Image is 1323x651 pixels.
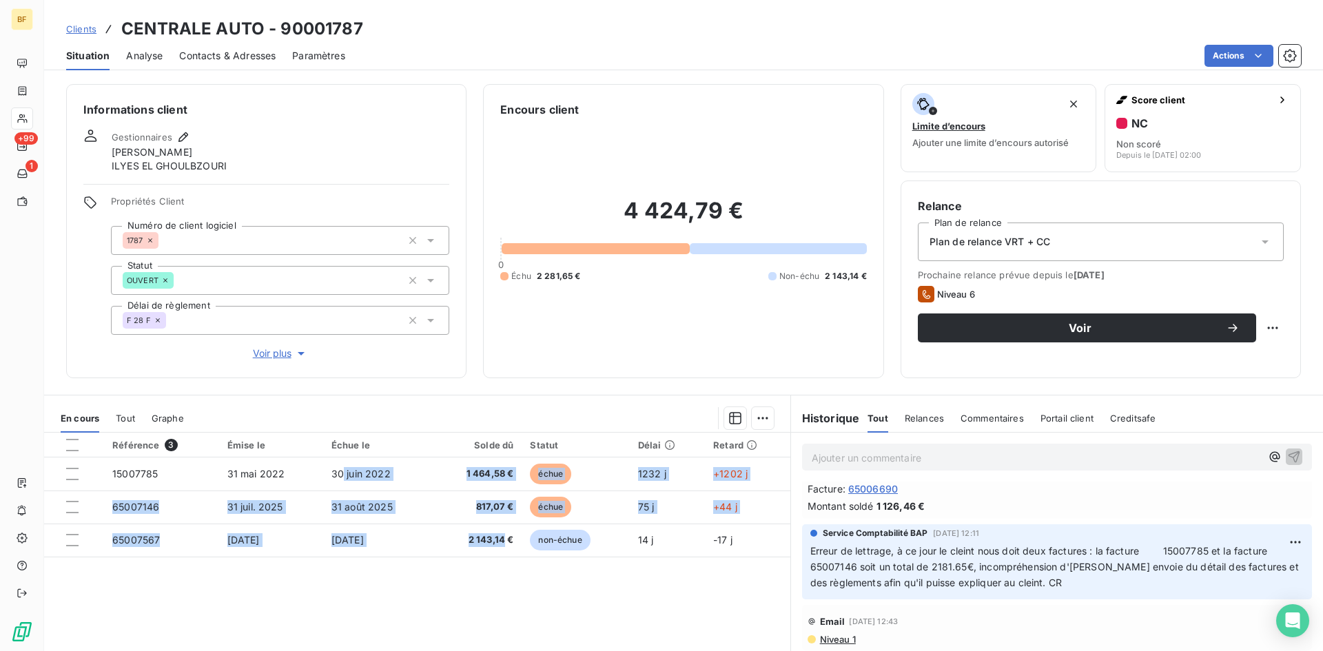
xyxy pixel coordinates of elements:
button: Voir [918,313,1256,342]
span: échue [530,497,571,517]
span: F 28 F [127,316,151,324]
span: 30 juin 2022 [331,468,391,479]
div: Émise le [227,440,315,451]
span: Niveau 1 [819,634,856,645]
span: [DATE] [1074,269,1105,280]
button: Voir plus [111,346,449,361]
span: Tout [116,413,135,424]
span: 1787 [127,236,143,245]
a: Clients [66,22,96,36]
input: Ajouter une valeur [174,274,185,287]
div: Référence [112,439,211,451]
img: Logo LeanPay [11,621,33,643]
span: 31 mai 2022 [227,468,285,479]
span: Score client [1131,94,1271,105]
span: +1202 j [713,468,748,479]
div: Retard [713,440,782,451]
div: Échue le [331,440,424,451]
span: Contacts & Adresses [179,49,276,63]
span: Prochaine relance prévue depuis le [918,269,1284,280]
span: Non-échu [779,270,819,282]
span: En cours [61,413,99,424]
span: 1232 j [638,468,666,479]
span: Clients [66,23,96,34]
span: [DATE] [227,534,260,546]
span: Ajouter une limite d’encours autorisé [912,137,1069,148]
span: Graphe [152,413,184,424]
span: Analyse [126,49,163,63]
span: Creditsafe [1110,413,1156,424]
span: non-échue [530,530,590,550]
span: +44 j [713,501,737,513]
span: Plan de relance VRT + CC [930,235,1051,249]
span: [PERSON_NAME] [112,145,192,159]
h3: CENTRALE AUTO - 90001787 [121,17,363,41]
span: 31 juil. 2025 [227,501,283,513]
h2: 4 424,79 € [500,197,866,238]
span: 65006690 [848,482,898,496]
div: Solde dû [440,440,513,451]
input: Ajouter une valeur [166,314,177,327]
span: Commentaires [961,413,1024,424]
span: 15007785 [112,468,158,479]
span: 1 [25,160,38,172]
div: BF [11,8,33,30]
input: Ajouter une valeur [158,234,170,247]
span: Facture : [808,482,845,496]
span: Montant soldé [808,499,874,513]
span: 14 j [638,534,654,546]
span: Voir [934,322,1226,333]
span: -17 j [713,534,732,546]
span: 3 [165,439,177,451]
span: Erreur de lettrage, à ce jour le cleint nous doit deux factures : la facture 15007785 et la factu... [810,545,1302,588]
span: 2 143,14 € [440,533,513,547]
span: Tout [868,413,888,424]
span: 65007567 [112,534,160,546]
span: [DATE] 12:11 [933,529,979,537]
h6: Informations client [83,101,449,118]
span: 65007146 [112,501,159,513]
span: Depuis le [DATE] 02:00 [1116,151,1201,159]
span: ILYES EL GHOULBZOURI [112,159,227,173]
span: 2 143,14 € [825,270,867,282]
button: Limite d’encoursAjouter une limite d’encours autorisé [901,84,1097,172]
span: 1 126,46 € [876,499,925,513]
h6: Historique [791,410,860,426]
span: Voir plus [253,347,308,360]
span: 2 281,65 € [537,270,581,282]
div: Statut [530,440,621,451]
span: 817,07 € [440,500,513,514]
span: Email [820,616,845,627]
div: Délai [638,440,697,451]
span: Service Comptabilité BAP [823,527,928,539]
h6: Relance [918,198,1284,214]
span: 75 j [638,501,655,513]
span: +99 [14,132,38,145]
span: 1 464,58 € [440,467,513,481]
span: Situation [66,49,110,63]
button: Score clientNCNon scoréDepuis le [DATE] 02:00 [1105,84,1301,172]
span: [DATE] 12:43 [849,617,898,626]
span: Paramètres [292,49,345,63]
span: [DATE] [331,534,364,546]
span: Gestionnaires [112,132,172,143]
h6: Encours client [500,101,579,118]
span: 0 [498,259,504,270]
div: Open Intercom Messenger [1276,604,1309,637]
span: Limite d’encours [912,121,985,132]
span: Propriétés Client [111,196,449,215]
span: 31 août 2025 [331,501,393,513]
span: OUVERT [127,276,158,285]
span: Relances [905,413,944,424]
span: Portail client [1040,413,1094,424]
h6: NC [1131,116,1148,130]
span: échue [530,464,571,484]
span: Niveau 6 [937,289,975,300]
button: Actions [1204,45,1273,67]
span: Non scoré [1116,138,1161,149]
span: Échu [511,270,531,282]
